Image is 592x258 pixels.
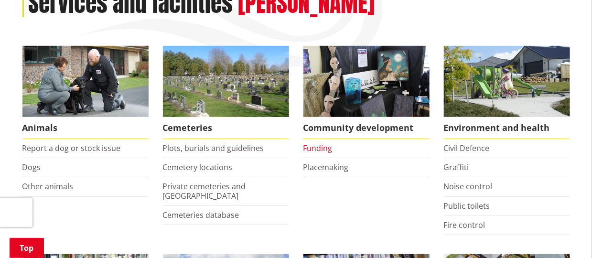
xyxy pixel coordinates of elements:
[22,143,121,153] a: Report a dog or stock issue
[22,46,149,139] a: Waikato District Council Animal Control team Animals
[22,181,74,192] a: Other animals
[22,46,149,117] img: Animal Control
[163,46,289,117] img: Huntly Cemetery
[163,143,264,153] a: Plots, burials and guidelines
[548,218,582,252] iframe: Messenger Launcher
[303,46,430,139] a: Matariki Travelling Suitcase Art Exhibition Community development
[303,117,430,139] span: Community development
[163,162,233,172] a: Cemetery locations
[22,162,41,172] a: Dogs
[163,117,289,139] span: Cemeteries
[444,117,570,139] span: Environment and health
[163,46,289,139] a: Huntly Cemetery Cemeteries
[163,210,239,220] a: Cemeteries database
[444,181,493,192] a: Noise control
[10,238,44,258] a: Top
[444,201,490,211] a: Public toilets
[163,181,246,201] a: Private cemeteries and [GEOGRAPHIC_DATA]
[303,162,349,172] a: Placemaking
[444,46,570,117] img: New housing in Pokeno
[444,46,570,139] a: New housing in Pokeno Environment and health
[303,143,333,153] a: Funding
[303,46,430,117] img: Matariki Travelling Suitcase Art Exhibition
[22,117,149,139] span: Animals
[444,220,485,230] a: Fire control
[444,143,490,153] a: Civil Defence
[444,162,469,172] a: Graffiti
